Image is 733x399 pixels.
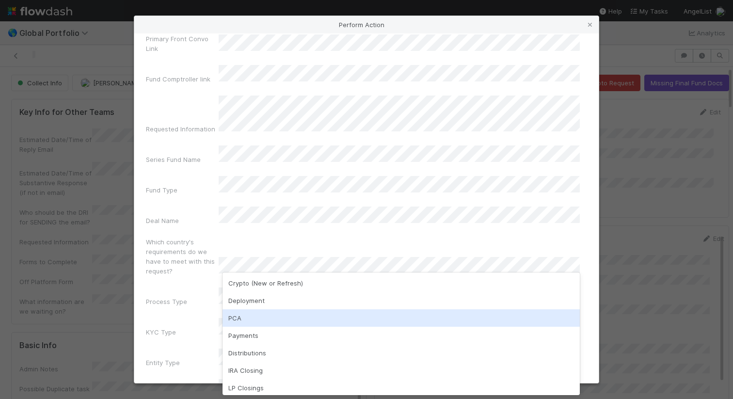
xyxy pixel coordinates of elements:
[134,16,599,33] div: Perform Action
[223,292,580,309] div: Deployment
[223,362,580,379] div: IRA Closing
[223,327,580,344] div: Payments
[223,344,580,362] div: Distributions
[223,274,580,292] div: Crypto (New or Refresh)
[146,327,176,337] label: KYC Type
[146,216,179,225] label: Deal Name
[146,297,187,306] label: Process Type
[223,379,580,397] div: LP Closings
[146,185,177,195] label: Fund Type
[146,358,180,367] label: Entity Type
[146,124,215,134] label: Requested Information
[146,74,210,84] label: Fund Comptroller link
[146,155,201,164] label: Series Fund Name
[146,34,219,53] label: Primary Front Convo Link
[223,309,580,327] div: PCA
[146,237,219,276] label: Which country's requirements do we have to meet with this request?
